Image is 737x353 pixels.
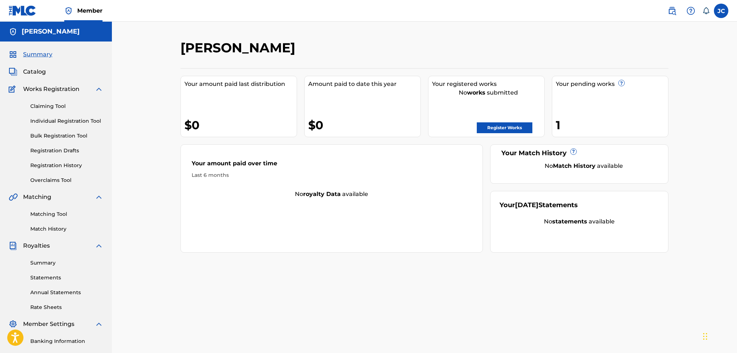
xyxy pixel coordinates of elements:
img: Catalog [9,67,17,76]
div: User Menu [714,4,728,18]
div: Your registered works [432,80,544,88]
iframe: Resource Center [717,236,737,294]
a: Summary [30,259,103,267]
img: Royalties [9,241,17,250]
a: CatalogCatalog [9,67,46,76]
span: ? [619,80,624,86]
div: Notifications [702,7,710,14]
a: SummarySummary [9,50,52,59]
div: Your Statements [500,200,578,210]
h5: Juan Ignacio Carrizo [22,27,80,36]
div: Your amount paid last distribution [184,80,297,88]
strong: works [467,89,485,96]
a: Matching Tool [30,210,103,218]
div: Arrastrar [703,326,707,347]
img: expand [95,320,103,328]
a: Annual Statements [30,289,103,296]
span: ? [571,149,576,154]
div: No available [181,190,483,199]
span: Royalties [23,241,50,250]
a: Register Works [477,122,532,133]
div: Widget de chat [701,318,737,353]
a: Registration Drafts [30,147,103,154]
img: Accounts [9,27,17,36]
img: Works Registration [9,85,18,93]
img: Summary [9,50,17,59]
div: Your amount paid over time [192,159,472,171]
span: Works Registration [23,85,79,93]
strong: statements [552,218,587,225]
img: expand [95,193,103,201]
a: Bulk Registration Tool [30,132,103,140]
div: Amount paid to date this year [308,80,420,88]
img: expand [95,85,103,93]
strong: Match History [553,162,596,169]
a: Match History [30,225,103,233]
img: Top Rightsholder [64,6,73,15]
div: Your Match History [500,148,659,158]
a: Overclaims Tool [30,176,103,184]
a: Individual Registration Tool [30,117,103,125]
span: Member Settings [23,320,74,328]
strong: royalty data [303,191,341,197]
a: Public Search [665,4,679,18]
div: Help [684,4,698,18]
div: 1 [556,117,668,133]
a: Registration History [30,162,103,169]
img: expand [95,241,103,250]
iframe: Chat Widget [701,318,737,353]
img: Member Settings [9,320,17,328]
span: Summary [23,50,52,59]
a: Banking Information [30,337,103,345]
span: [DATE] [515,201,538,209]
div: No available [500,217,659,226]
span: Matching [23,193,51,201]
img: search [668,6,676,15]
div: No available [509,162,659,170]
img: MLC Logo [9,5,36,16]
a: Rate Sheets [30,304,103,311]
div: Last 6 months [192,171,472,179]
div: $0 [184,117,297,133]
div: Your pending works [556,80,668,88]
h2: [PERSON_NAME] [180,40,299,56]
div: $0 [308,117,420,133]
div: No submitted [432,88,544,97]
a: Statements [30,274,103,282]
span: Member [77,6,103,15]
img: Matching [9,193,18,201]
img: help [686,6,695,15]
a: Claiming Tool [30,103,103,110]
span: Catalog [23,67,46,76]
